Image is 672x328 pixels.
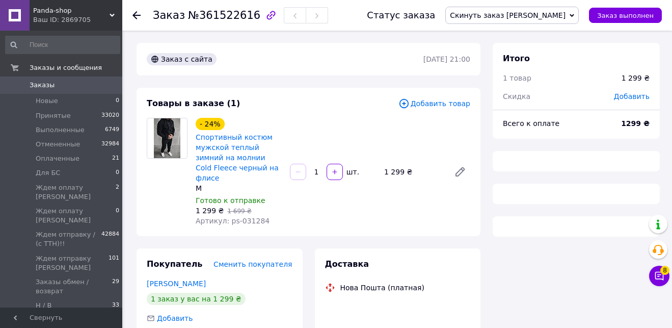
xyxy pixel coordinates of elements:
span: 29 [112,277,119,296]
span: Н / В [36,301,51,310]
div: Ваш ID: 2869705 [33,15,122,24]
span: Новые [36,96,58,106]
span: Итого [503,54,530,63]
span: Заказы [30,81,55,90]
span: Заказ выполнен [597,12,654,19]
span: Заказы обмен / возврат [36,277,112,296]
span: Доставка [325,259,369,269]
span: Ждем оплату [PERSON_NAME] [36,183,116,201]
div: 1 299 ₴ [622,73,650,83]
span: 101 [109,254,119,272]
span: 0 [116,207,119,225]
b: 1299 ₴ [621,119,650,128]
span: Добавить товар [398,98,470,109]
span: №361522616 [188,9,260,21]
span: 42884 [101,230,119,248]
span: Готово к отправке [196,196,265,205]
a: Редактировать [450,162,470,182]
span: 1 699 ₴ [227,208,251,215]
span: Добавить [157,314,193,322]
img: Спортивный костюм мужской теплый зимний на молнии Cold Fleece черный на флисе [154,118,181,158]
span: 33020 [101,111,119,120]
div: Заказ с сайта [147,53,217,65]
span: Ждем отправку / (с ТТН)!! [36,230,101,248]
button: Чат с покупателем8 [649,266,669,286]
a: [PERSON_NAME] [147,280,206,288]
input: Поиск [5,36,120,54]
span: Оплаченные [36,154,79,163]
span: 2 [116,183,119,201]
span: Скидка [503,92,530,100]
span: 8 [660,266,669,275]
div: M [196,183,282,193]
div: - 24% [196,118,225,130]
span: Выполненные [36,125,85,135]
span: Ждем оплату [PERSON_NAME] [36,207,116,225]
span: 1 299 ₴ [196,207,224,215]
div: Нова Пошта (платная) [338,283,427,293]
span: Panda-shop [33,6,110,15]
span: Всего к оплате [503,119,559,128]
span: Товары в заказе (1) [147,98,240,108]
a: Спортивный костюм мужской теплый зимний на молнии Cold Fleece черный на флисе [196,133,279,182]
span: Добавить [614,92,650,100]
span: 1 товар [503,74,531,82]
div: Вернуться назад [132,10,141,20]
time: [DATE] 21:00 [423,55,470,63]
span: Отмененные [36,140,80,149]
span: Заказ [153,9,185,21]
span: Заказы и сообщения [30,63,102,72]
div: Статус заказа [367,10,435,20]
span: 32984 [101,140,119,149]
span: Принятые [36,111,71,120]
span: 0 [116,168,119,178]
span: 0 [116,96,119,106]
span: Покупатель [147,259,202,269]
span: 33 [112,301,119,310]
span: 6749 [105,125,119,135]
span: Сменить покупателя [213,260,292,268]
span: Артикул: ps-031284 [196,217,270,225]
span: Скинуть заказ [PERSON_NAME] [450,11,566,19]
span: Для БС [36,168,60,178]
span: 21 [112,154,119,163]
button: Заказ выполнен [589,8,662,23]
div: 1 заказ у вас на 1 299 ₴ [147,293,246,305]
span: Ждем отправку [PERSON_NAME] [36,254,109,272]
div: шт. [344,167,360,177]
div: 1 299 ₴ [380,165,446,179]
